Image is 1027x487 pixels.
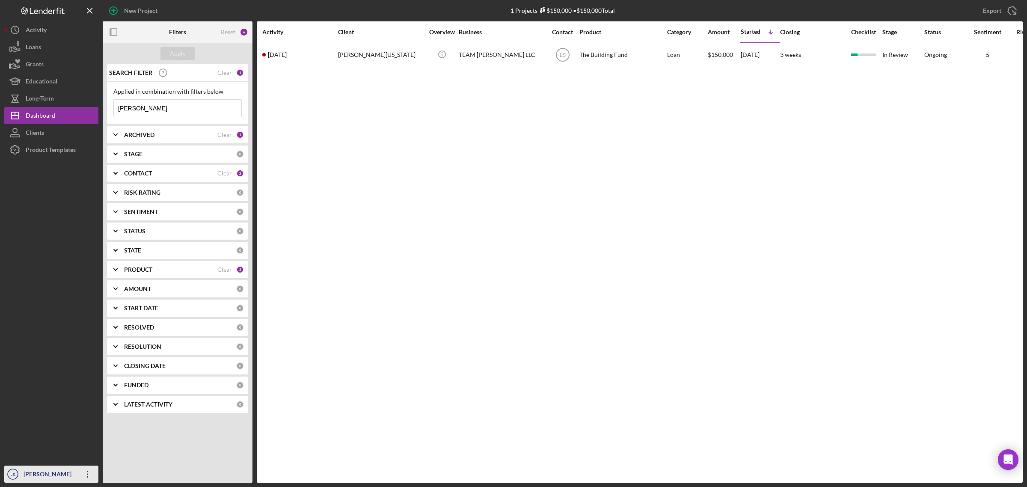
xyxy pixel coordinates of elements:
[338,29,424,36] div: Client
[236,304,244,312] div: 0
[124,247,141,254] b: STATE
[4,107,98,124] button: Dashboard
[983,2,1001,19] div: Export
[579,44,665,66] div: The Building Fund
[511,7,615,14] div: 1 Projects • $150,000 Total
[124,189,160,196] b: RISK RATING
[236,150,244,158] div: 0
[21,466,77,485] div: [PERSON_NAME]
[26,90,54,109] div: Long-Term
[124,228,145,235] b: STATUS
[667,29,707,36] div: Category
[559,52,566,58] text: LS
[236,381,244,389] div: 0
[845,29,882,36] div: Checklist
[924,51,947,58] div: Ongoing
[236,324,244,331] div: 0
[124,151,142,157] b: STAGE
[124,382,148,389] b: FUNDED
[160,47,195,60] button: Apply
[4,39,98,56] a: Loans
[26,39,41,58] div: Loans
[217,170,232,177] div: Clear
[236,401,244,408] div: 0
[109,69,152,76] b: SEARCH FILTER
[459,44,544,66] div: TEAM [PERSON_NAME] LLC
[236,266,244,273] div: 2
[236,246,244,254] div: 0
[459,29,544,36] div: Business
[579,29,665,36] div: Product
[26,107,55,126] div: Dashboard
[708,51,733,58] span: $150,000
[124,401,172,408] b: LATEST ACTIVITY
[236,169,244,177] div: 2
[236,189,244,196] div: 0
[4,56,98,73] button: Grants
[103,2,166,19] button: New Project
[236,343,244,350] div: 0
[236,131,244,139] div: 1
[124,266,152,273] b: PRODUCT
[217,131,232,138] div: Clear
[236,362,244,370] div: 0
[4,124,98,141] button: Clients
[124,285,151,292] b: AMOUNT
[4,73,98,90] button: Educational
[4,141,98,158] button: Product Templates
[966,29,1009,36] div: Sentiment
[974,2,1023,19] button: Export
[124,131,154,138] b: ARCHIVED
[998,449,1018,470] div: Open Intercom Messenger
[169,29,186,36] b: Filters
[240,28,248,36] div: 6
[708,29,740,36] div: Amount
[236,285,244,293] div: 0
[236,208,244,216] div: 0
[741,44,779,66] div: [DATE]
[236,227,244,235] div: 0
[124,343,161,350] b: RESOLUTION
[217,266,232,273] div: Clear
[426,29,458,36] div: Overview
[780,29,844,36] div: Closing
[26,21,47,41] div: Activity
[882,29,923,36] div: Stage
[268,51,287,58] time: 2025-09-23 22:41
[124,305,158,312] b: START DATE
[741,28,760,35] div: Started
[10,472,15,477] text: LS
[124,208,158,215] b: SENTIMENT
[124,324,154,331] b: RESOLVED
[170,47,186,60] div: Apply
[4,21,98,39] button: Activity
[217,69,232,76] div: Clear
[124,2,157,19] div: New Project
[26,124,44,143] div: Clients
[4,90,98,107] button: Long-Term
[26,141,76,160] div: Product Templates
[124,362,166,369] b: CLOSING DATE
[262,29,337,36] div: Activity
[221,29,235,36] div: Reset
[4,466,98,483] button: LS[PERSON_NAME]
[537,7,572,14] div: $150,000
[236,69,244,77] div: 1
[124,170,152,177] b: CONTACT
[338,44,424,66] div: [PERSON_NAME][US_STATE]
[26,73,57,92] div: Educational
[667,44,707,66] div: Loan
[26,56,44,75] div: Grants
[882,44,923,66] div: In Review
[924,29,965,36] div: Status
[546,29,579,36] div: Contact
[966,51,1009,58] div: 5
[780,51,801,58] time: 3 weeks
[113,88,242,95] div: Applied in combination with filters below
